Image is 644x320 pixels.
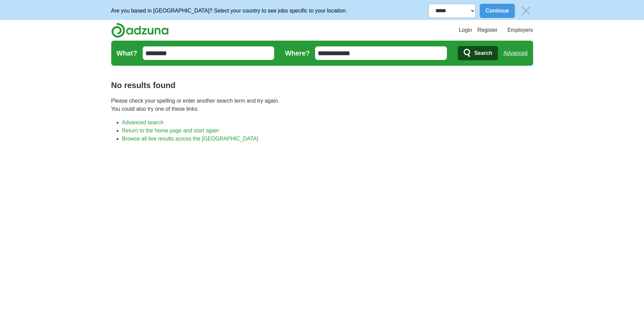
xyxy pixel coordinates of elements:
[503,46,527,60] a: Advanced
[111,97,533,113] p: Please check your spelling or enter another search term and try again. You could also try one of ...
[459,26,472,34] a: Login
[507,26,533,34] a: Employers
[480,4,515,18] button: Continue
[477,26,498,34] a: Register
[111,23,169,38] img: Adzuna logo
[111,79,533,91] h1: No results found
[474,46,492,60] span: Search
[519,4,533,18] img: icon_close_no_bg.svg
[458,46,498,60] button: Search
[122,136,258,142] a: Browse all live results across the [GEOGRAPHIC_DATA]
[122,128,219,133] a: Return to the home page and start again
[111,7,347,15] p: Are you based in [GEOGRAPHIC_DATA]? Select your country to see jobs specific to your location.
[117,48,137,58] label: What?
[285,48,310,58] label: Where?
[122,120,164,125] a: Advanced search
